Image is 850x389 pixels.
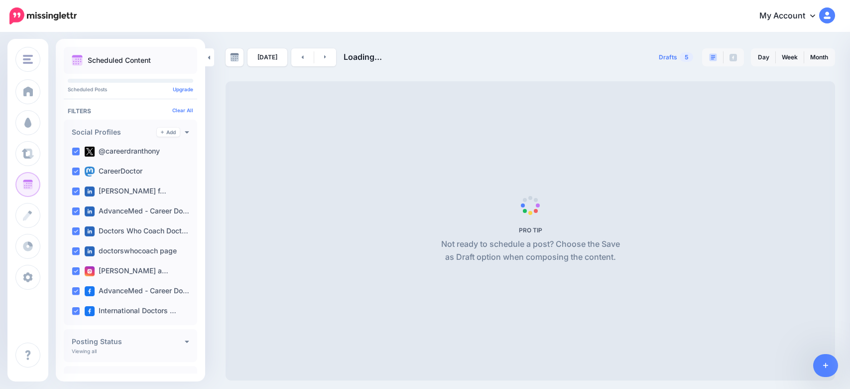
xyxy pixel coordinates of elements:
[85,226,95,236] img: linkedin-square.png
[437,238,624,264] p: Not ready to schedule a post? Choose the Save as Draft option when composing the content.
[437,226,624,234] h5: PRO TIP
[729,54,737,61] img: facebook-grey-square.png
[157,128,180,137] a: Add
[653,48,699,66] a: Drafts5
[85,167,142,177] label: CareerDoctor
[85,306,95,316] img: facebook-square.png
[85,286,189,296] label: AdvanceMed - Career Do…
[344,52,382,62] span: Loading...
[85,187,166,196] label: [PERSON_NAME] f…
[85,147,95,157] img: twitter-square.png
[749,4,835,28] a: My Account
[23,55,33,64] img: menu.png
[68,107,193,115] h4: Filters
[85,206,95,216] img: linkedin-square.png
[752,49,775,65] a: Day
[85,226,188,236] label: Doctors Who Coach Doct…
[680,52,693,62] span: 5
[88,57,151,64] p: Scheduled Content
[72,348,97,354] p: Viewing all
[172,107,193,113] a: Clear All
[230,53,239,62] img: calendar-grey-darker.png
[72,55,83,66] img: calendar.png
[85,246,177,256] label: doctorswhocoach page
[72,129,157,136] h4: Social Profiles
[85,306,176,316] label: International Doctors …
[776,49,804,65] a: Week
[709,53,717,61] img: paragraph-boxed.png
[85,147,160,157] label: @careerdranthony
[68,87,193,92] p: Scheduled Posts
[85,167,95,177] img: mastodon-square.png
[9,7,77,24] img: Missinglettr
[247,48,287,66] a: [DATE]
[659,54,677,60] span: Drafts
[173,86,193,92] a: Upgrade
[85,266,168,276] label: [PERSON_NAME] a…
[85,246,95,256] img: linkedin-square.png
[72,338,185,345] h4: Posting Status
[85,187,95,196] img: linkedin-square.png
[85,206,189,216] label: AdvanceMed - Career Do…
[85,286,95,296] img: facebook-square.png
[85,266,95,276] img: instagram-square.png
[804,49,834,65] a: Month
